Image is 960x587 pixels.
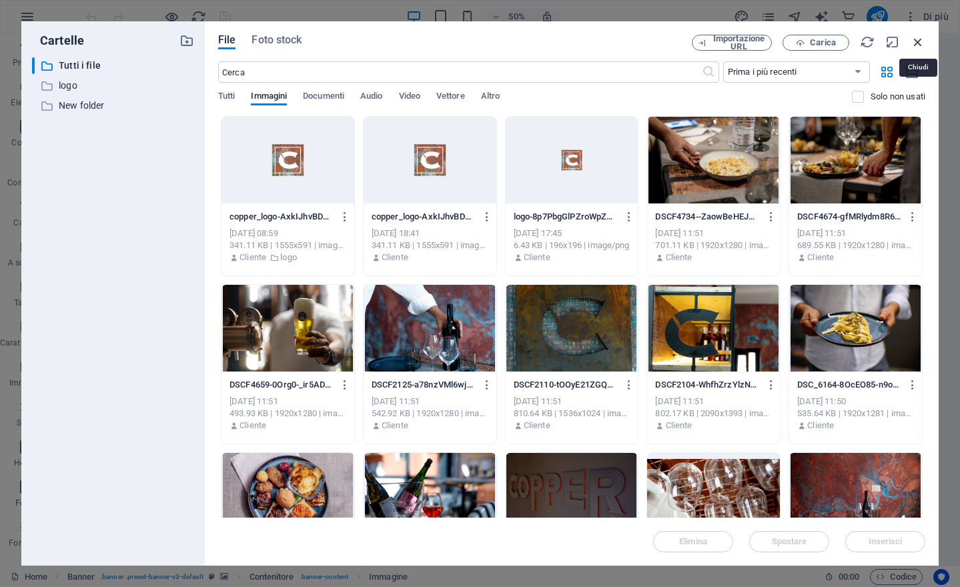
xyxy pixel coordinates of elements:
p: Cliente [666,251,692,263]
div: [DATE] 11:51 [655,227,772,239]
p: DSCF4674-gfMRlydm8R6Rn7477efLnw.jpg [797,211,901,223]
span: Documenti [303,88,344,107]
div: [DATE] 11:50 [797,396,914,408]
div: 6.43 KB | 196x196 | image/png [514,239,630,251]
span: Vettore [436,88,465,107]
div: 542.92 KB | 1920x1280 | image/jpeg [372,408,488,420]
button: Importazione URL [692,35,772,51]
div: 802.17 KB | 2090x1393 | image/jpeg [655,408,772,420]
p: DSCF4734--ZaowBeHEJYee7M_ZL9qVQ.jpg [655,211,759,223]
span: Importazione URL [712,35,766,51]
div: logo [32,77,194,94]
div: 535.64 KB | 1920x1281 | image/jpeg [797,408,914,420]
span: Audio [360,88,382,107]
div: 341.11 KB | 1555x591 | image/png [372,239,488,251]
p: DSCF2125-a78nzVMl6wjDwZRgZo5FPw.jpg [372,379,476,391]
div: [DATE] 18:41 [372,227,488,239]
div: [DATE] 11:51 [797,227,914,239]
span: Altro [481,88,500,107]
div: 341.11 KB | 1555x591 | image/png [229,239,346,251]
p: New folder [59,98,169,113]
div: [DATE] 11:51 [372,396,488,408]
span: File [218,32,235,48]
p: Cliente [239,420,266,432]
p: Cliente [524,420,550,432]
p: DSCF2104-WhfhZrzYlzNuETqdTntxlw.jpg [655,379,759,391]
p: copper_logo-AxkIJhvBDR81UAS2Cm7Bjw.png [372,211,476,223]
p: Tutti i file [59,58,169,73]
p: Cliente [382,420,408,432]
span: Video [399,88,420,107]
p: copper_logo-AxkIJhvBDR81UAS2Cm7Bjw-p8fMH4Zq_W161rY_kbn7bg.png [229,211,334,223]
p: Cliente [807,420,834,432]
div: ​ [32,57,35,74]
p: logo [280,251,297,263]
span: Immagini [251,88,287,107]
p: Cliente [524,251,550,263]
div: [DATE] 11:51 [229,396,346,408]
div: 810.64 KB | 1536x1024 | image/jpeg [514,408,630,420]
input: Cerca [218,61,702,83]
p: Cliente [666,420,692,432]
div: New folder [32,97,194,114]
p: DSC_6164-8OcEO85-n9omRCmuVdSMVA.jpg [797,379,901,391]
p: Cliente [807,251,834,263]
i: Nascondi [885,35,900,49]
div: 701.11 KB | 1920x1280 | image/jpeg [655,239,772,251]
span: Tutti [218,88,235,107]
span: Carica [810,39,836,47]
span: Foto stock [252,32,302,48]
div: [DATE] 11:51 [655,396,772,408]
div: [DATE] 08:59 [229,227,346,239]
i: Crea nuova cartella [179,33,194,48]
p: DSCF2110-tOOyE21ZGQ8mMIl6Pku1Ug.jpg [514,379,618,391]
p: logo [59,78,169,93]
p: DSCF4659-0Org0-_ir5AD_GIRaz97jg.jpg [229,379,334,391]
p: Cliente [382,251,408,263]
p: logo-8p7PbgGlPZroWpZAnEeHUg-esA3jHxAAdiBWn9KrRzL4g.png [514,211,618,223]
p: Mostra solo i file non utilizzati sul sito web. È ancora possibile visualizzare i file aggiunti d... [871,91,925,103]
div: 689.55 KB | 1920x1280 | image/jpeg [797,239,914,251]
div: 493.93 KB | 1920x1280 | image/jpeg [229,408,346,420]
button: Carica [783,35,849,51]
p: Cartelle [32,32,84,49]
div: [DATE] 17:45 [514,227,630,239]
div: [DATE] 11:51 [514,396,630,408]
i: Ricarica [860,35,875,49]
p: Cliente [239,251,266,263]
